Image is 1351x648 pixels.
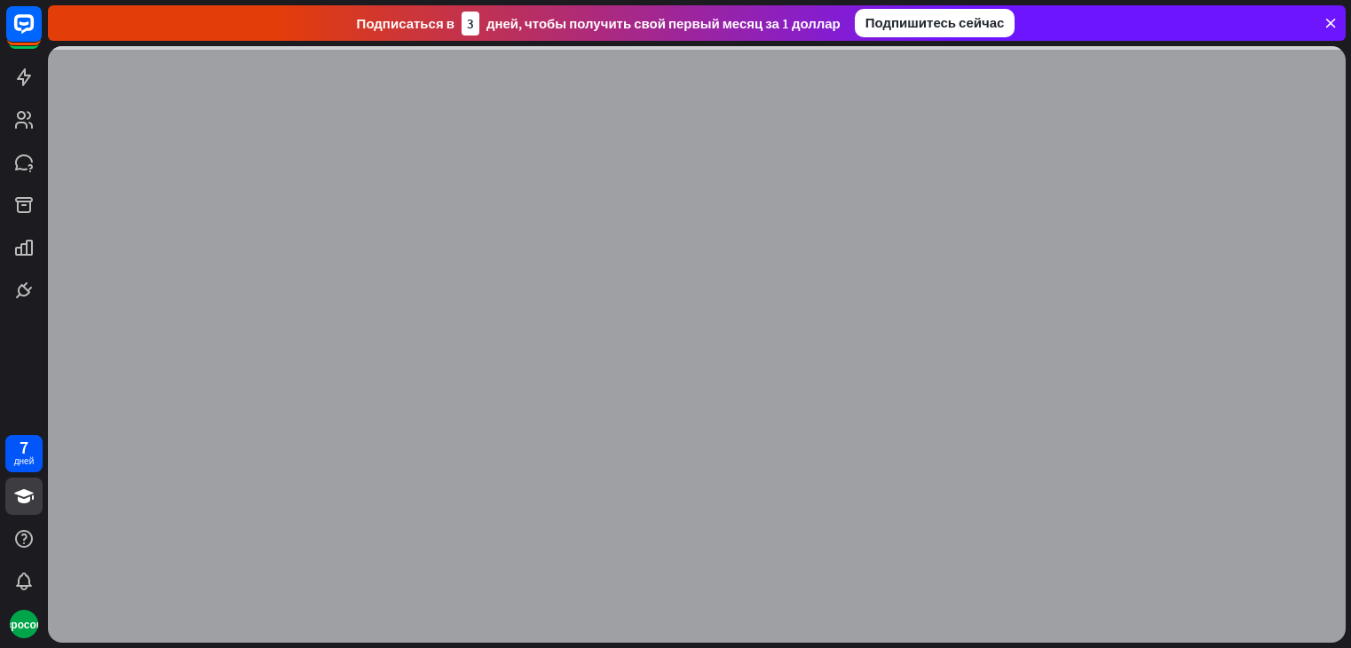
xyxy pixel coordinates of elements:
[5,435,43,472] a: 7 дней
[20,436,28,458] font: 7
[14,455,35,467] font: дней
[467,15,474,32] font: 3
[357,15,454,32] font: Подписаться в
[865,14,1005,31] font: Подпишитесь сейчас
[486,15,841,32] font: дней, чтобы получить свой первый месяц за 1 доллар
